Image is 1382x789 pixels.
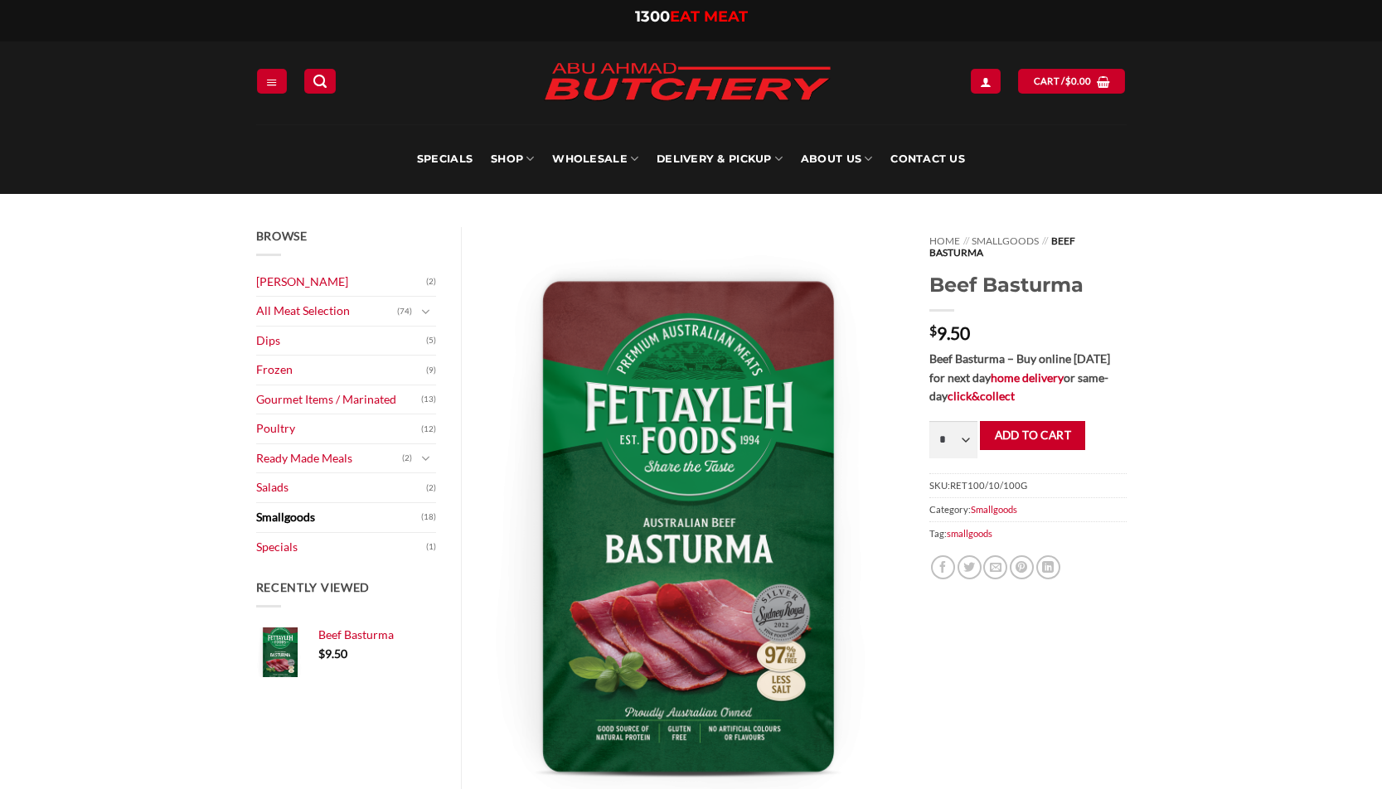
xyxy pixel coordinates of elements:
img: Abu Ahmad Butchery [530,51,845,114]
bdi: 9.50 [318,646,347,661]
a: Login [971,69,1001,93]
span: (2) [426,269,436,294]
span: (74) [397,299,412,324]
span: (18) [421,505,436,530]
a: Delivery & Pickup [657,124,783,194]
span: // [963,235,969,247]
span: SKU: [929,473,1126,497]
a: All Meat Selection [256,297,398,326]
button: Toggle [416,449,436,467]
span: Beef Basturma [929,235,1074,259]
a: Frozen [256,356,427,385]
span: (1) [426,535,436,559]
a: View cart [1018,69,1125,93]
a: Specials [256,533,427,562]
a: Ready Made Meals [256,444,403,473]
a: Poultry [256,414,422,443]
a: click&collect [948,389,1015,403]
a: SHOP [491,124,534,194]
span: Recently Viewed [256,580,371,594]
span: $ [318,646,325,661]
a: Gourmet Items / Marinated [256,385,422,414]
a: About Us [801,124,872,194]
button: Toggle [416,303,436,321]
button: Add to cart [980,421,1085,450]
a: Dips [256,327,427,356]
a: Smallgoods [256,503,422,532]
a: 1300EAT MEAT [635,7,748,26]
a: Home [929,235,960,247]
a: Share on Twitter [958,555,982,579]
span: Category: [929,497,1126,521]
span: (5) [426,328,436,353]
span: $ [1065,74,1071,89]
a: Specials [417,124,473,194]
span: (2) [402,446,412,471]
bdi: 0.00 [1065,75,1092,86]
a: Beef Basturma [318,627,437,642]
a: Smallgoods [971,504,1017,515]
bdi: 9.50 [929,322,970,343]
a: Salads [256,473,427,502]
a: smallgoods [947,528,992,539]
h1: Beef Basturma [929,272,1126,298]
span: Browse [256,229,308,243]
span: 1300 [635,7,670,26]
a: Email to a Friend [983,555,1007,579]
span: (9) [426,358,436,383]
span: Cart / [1034,74,1092,89]
a: Menu [257,69,287,93]
span: // [1042,235,1048,247]
a: Contact Us [890,124,965,194]
a: Pin on Pinterest [1010,555,1034,579]
span: $ [929,324,937,337]
span: (13) [421,387,436,412]
strong: Beef Basturma – Buy online [DATE] for next day or same-day [929,351,1110,403]
a: Search [304,69,336,93]
a: Smallgoods [972,235,1039,247]
span: (2) [426,476,436,501]
span: EAT MEAT [670,7,748,26]
a: Wholesale [552,124,638,194]
span: RET100/10/100G [950,480,1027,491]
span: (12) [421,417,436,442]
a: home delivery [991,370,1064,385]
span: Beef Basturma [318,627,394,641]
span: Tag: [929,521,1126,545]
a: Share on Facebook [931,555,955,579]
a: Share on LinkedIn [1036,555,1060,579]
a: [PERSON_NAME] [256,268,427,297]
